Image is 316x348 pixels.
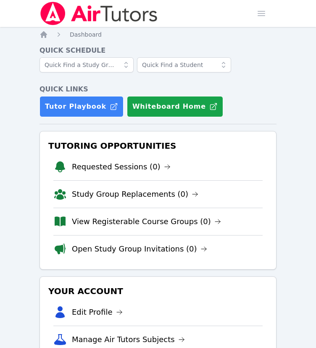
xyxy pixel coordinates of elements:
button: Whiteboard Home [127,96,223,117]
nav: Breadcrumb [39,30,276,39]
a: Dashboard [70,30,102,39]
h4: Quick Links [39,84,276,94]
input: Quick Find a Student [137,57,231,72]
h3: Your Account [47,284,269,299]
a: View Registerable Course Groups (0) [72,216,221,228]
h4: Quick Schedule [39,46,276,56]
span: Dashboard [70,31,102,38]
h3: Tutoring Opportunities [47,138,269,153]
a: Tutor Playbook [39,96,124,117]
a: Open Study Group Invitations (0) [72,243,207,255]
a: Requested Sessions (0) [72,161,171,173]
input: Quick Find a Study Group [39,57,134,72]
a: Study Group Replacements (0) [72,188,198,200]
a: Edit Profile [72,306,123,318]
img: Air Tutors [39,2,158,25]
a: Manage Air Tutors Subjects [72,334,185,345]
